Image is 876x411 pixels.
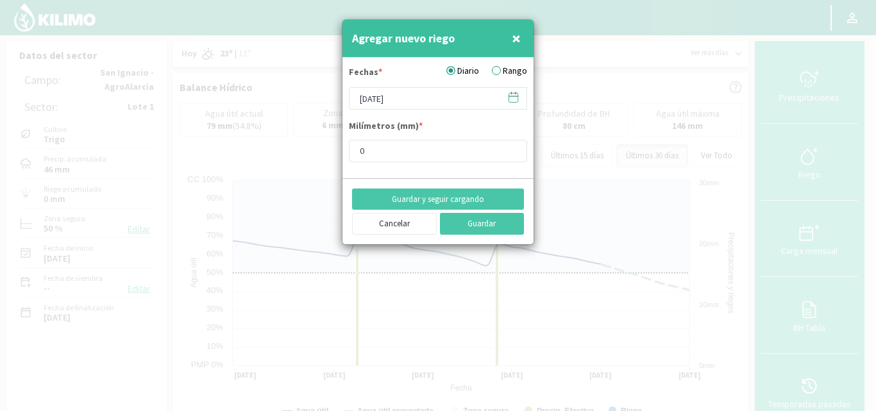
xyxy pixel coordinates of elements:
[352,189,524,210] button: Guardar y seguir cargando
[440,213,525,235] button: Guardar
[492,64,527,78] label: Rango
[512,28,521,49] span: ×
[446,64,479,78] label: Diario
[349,65,382,82] label: Fechas
[509,26,524,51] button: Close
[352,29,455,47] h4: Agregar nuevo riego
[352,213,437,235] button: Cancelar
[349,119,423,136] label: Milímetros (mm)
